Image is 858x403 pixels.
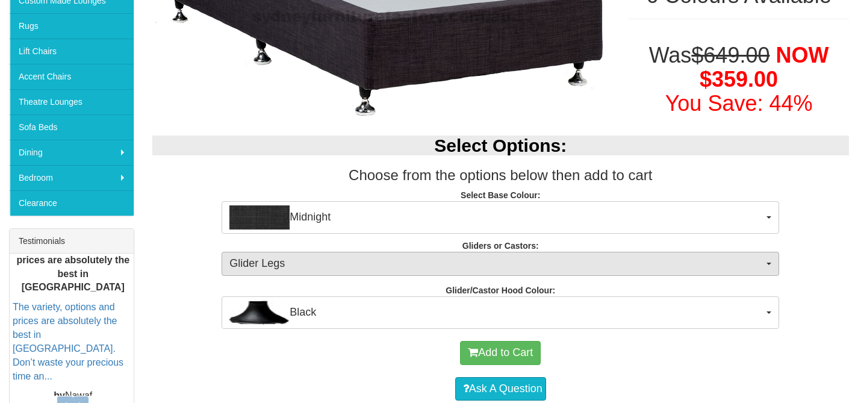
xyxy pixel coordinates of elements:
[629,43,849,115] h1: Was
[691,43,769,67] del: $649.00
[446,286,555,295] strong: Glider/Castor Hood Colour:
[10,190,134,216] a: Clearance
[665,91,813,116] font: You Save: 44%
[434,136,567,155] b: Select Options:
[229,301,290,325] img: Black
[229,205,290,230] img: Midnight
[222,296,779,329] button: BlackBlack
[16,241,129,293] b: The variety, options and prices are absolutely the best in [GEOGRAPHIC_DATA]
[222,252,779,276] button: Glider Legs
[229,301,763,325] span: Black
[10,165,134,190] a: Bedroom
[10,39,134,64] a: Lift Chairs
[461,190,540,200] strong: Select Base Colour:
[10,13,134,39] a: Rugs
[229,205,763,230] span: Midnight
[54,391,65,401] b: by
[10,229,134,254] div: Testimonials
[222,201,779,234] button: MidnightMidnight
[455,377,546,401] a: Ask A Question
[10,89,134,114] a: Theatre Lounges
[10,140,134,165] a: Dining
[152,167,850,183] h3: Choose from the options below then add to cart
[460,341,541,365] button: Add to Cart
[462,241,539,251] strong: Gliders or Castors:
[10,64,134,89] a: Accent Chairs
[10,114,134,140] a: Sofa Beds
[229,256,763,272] span: Glider Legs
[13,302,123,381] a: The variety, options and prices are absolutely the best in [GEOGRAPHIC_DATA]. Don’t waste your pr...
[700,43,828,92] span: NOW $359.00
